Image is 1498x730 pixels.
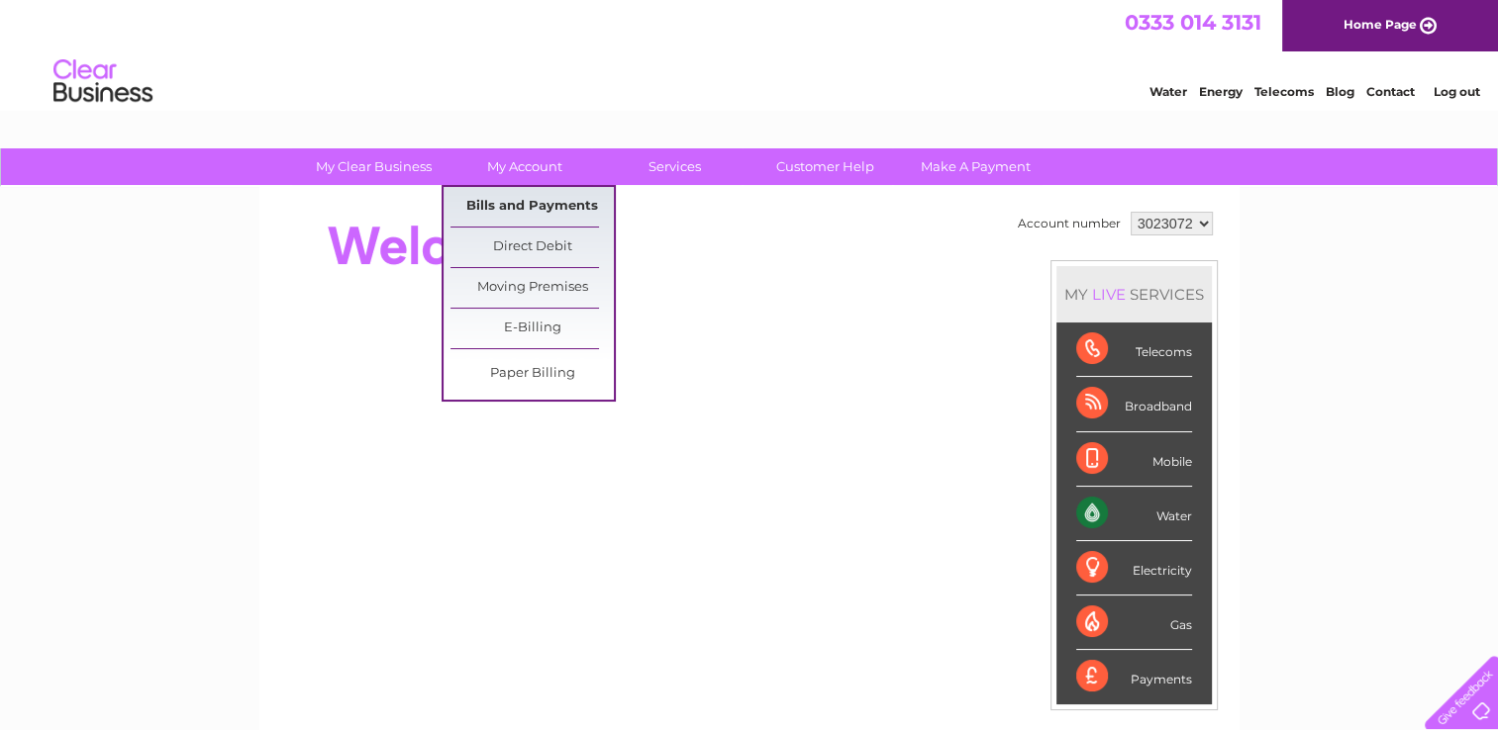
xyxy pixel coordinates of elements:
a: Customer Help [744,148,907,185]
div: Electricity [1076,541,1192,595]
a: Energy [1199,84,1243,99]
img: logo.png [52,51,153,112]
div: Mobile [1076,432,1192,487]
a: E-Billing [450,309,614,348]
a: Contact [1366,84,1415,99]
a: Water [1149,84,1187,99]
a: Moving Premises [450,268,614,308]
a: Log out [1433,84,1479,99]
td: Account number [1013,207,1126,240]
a: Paper Billing [450,354,614,394]
div: Payments [1076,650,1192,703]
a: Services [593,148,756,185]
a: Telecoms [1254,84,1314,99]
a: Bills and Payments [450,187,614,227]
div: Broadband [1076,377,1192,431]
div: Telecoms [1076,322,1192,377]
div: Clear Business is a trading name of Verastar Limited (registered in [GEOGRAPHIC_DATA] No. 3667643... [282,11,1218,96]
a: My Clear Business [292,148,455,185]
a: Direct Debit [450,228,614,267]
a: 0333 014 3131 [1125,10,1261,35]
a: My Account [443,148,606,185]
div: LIVE [1088,285,1130,304]
a: Make A Payment [894,148,1057,185]
div: Gas [1076,595,1192,650]
a: Blog [1326,84,1354,99]
div: MY SERVICES [1056,266,1212,322]
div: Water [1076,487,1192,541]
